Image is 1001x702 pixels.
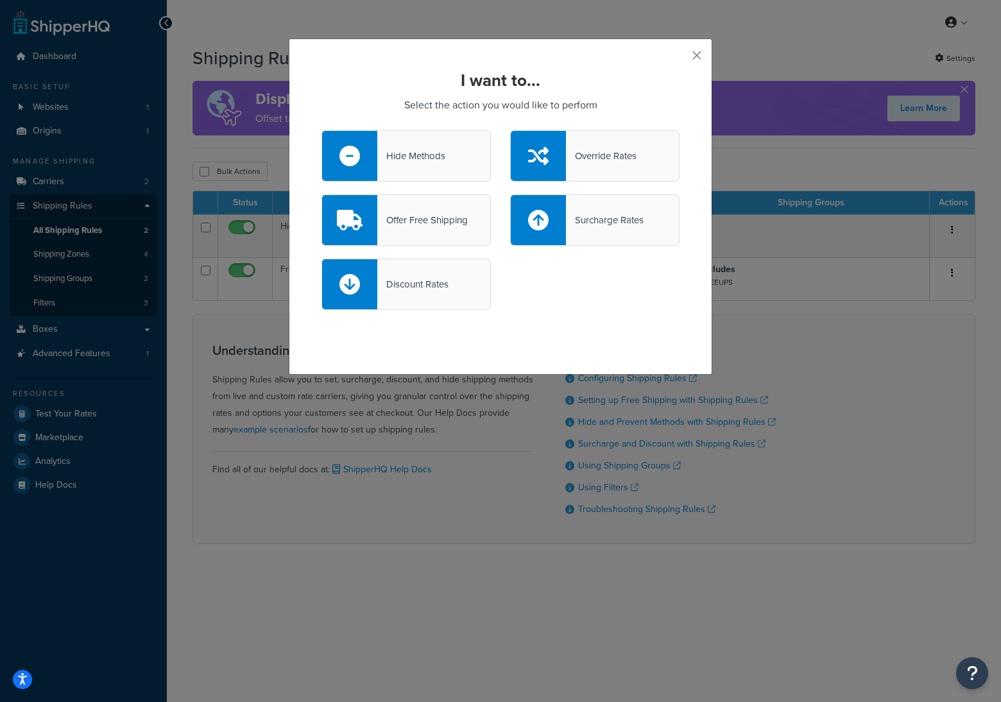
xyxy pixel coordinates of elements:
[461,68,540,92] strong: I want to...
[377,147,445,165] div: Hide Methods
[377,275,449,293] div: Discount Rates
[566,147,637,165] div: Override Rates
[321,96,680,114] p: Select the action you would like to perform
[377,211,468,229] div: Offer Free Shipping
[566,211,644,229] div: Surcharge Rates
[956,657,988,689] button: Open Resource Center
